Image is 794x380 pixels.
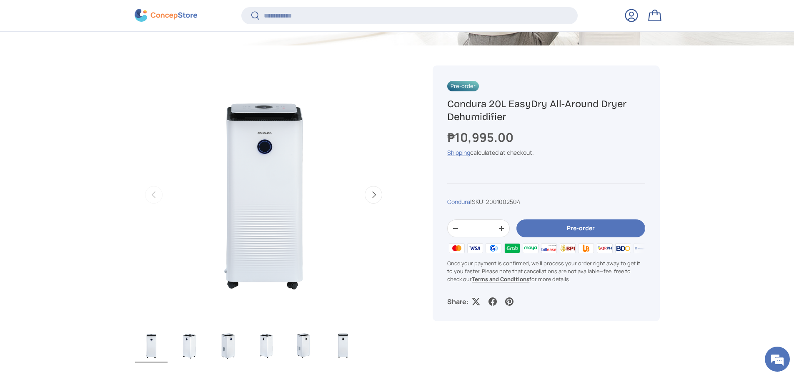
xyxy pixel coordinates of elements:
img: condura-easy-dry-dehumidifier-left-side-view-concepstore.ph [173,329,206,362]
span: Pre-order [447,81,479,91]
media-gallery: Gallery Viewer [135,65,393,365]
div: Minimize live chat window [137,4,157,24]
img: visa [466,242,484,254]
img: ubp [577,242,595,254]
img: bdo [614,242,632,254]
span: 2001002504 [486,198,520,206]
span: | [470,198,520,206]
a: Condura [447,198,470,206]
img: metrobank [632,242,651,254]
span: We're online! [48,105,115,189]
img: gcash [484,242,503,254]
img: bpi [559,242,577,254]
p: Once your payment is confirmed, we'll process your order right away to get it to you faster. Plea... [447,259,645,284]
img: master [447,242,466,254]
img: qrph [595,242,614,254]
textarea: Type your message and hit 'Enter' [4,228,159,257]
img: ConcepStore [135,9,197,22]
img: https://concepstore.ph/products/condura-easydry-all-around-dryer-dehumidifier-20l [327,329,359,362]
a: Shipping [447,148,470,156]
img: condura-easy-dry-dehumidifier-full-left-side-view-concepstore-dot-ph [250,329,283,362]
a: Terms and Conditions [472,275,529,283]
div: calculated at checkout. [447,148,645,157]
img: condura-easy-dry-dehumidifier-full-view-concepstore.ph [135,329,168,362]
p: Share: [447,297,468,307]
strong: ₱10,995.00 [447,129,516,146]
h1: Condura 20L EasyDry All-Around Dryer Dehumidifier [447,98,645,123]
img: billease [540,242,558,254]
img: condura-easy-dry-dehumidifier-full-right-side-view-condura-philippines [288,329,321,362]
img: maya [521,242,540,254]
div: Chat with us now [43,47,140,58]
span: SKU: [472,198,485,206]
button: Pre-order [516,219,645,237]
img: condura-easy-dry-dehumidifier-right-side-view-concepstore [212,329,244,362]
img: grabpay [503,242,521,254]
